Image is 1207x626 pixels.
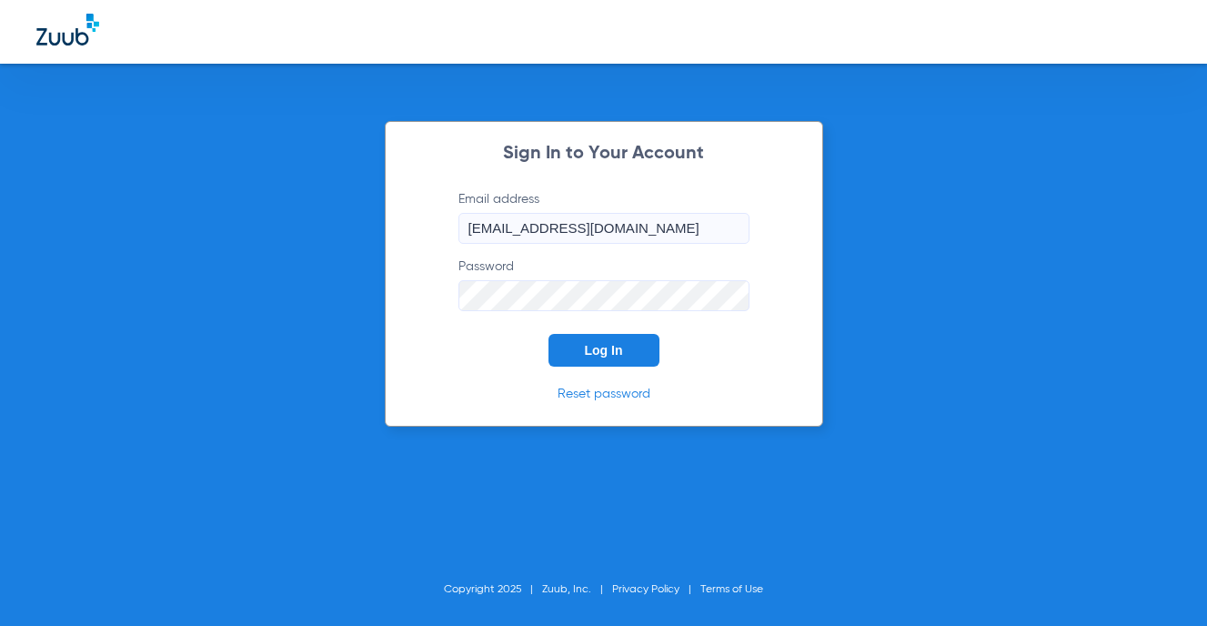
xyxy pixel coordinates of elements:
[458,213,749,244] input: Email address
[585,343,623,358] span: Log In
[458,257,749,311] label: Password
[700,584,763,595] a: Terms of Use
[431,145,777,163] h2: Sign In to Your Account
[548,334,659,367] button: Log In
[458,190,749,244] label: Email address
[558,388,650,400] a: Reset password
[444,581,542,599] li: Copyright 2025
[1116,539,1207,626] iframe: Chat Widget
[36,14,99,45] img: Zuub Logo
[458,280,749,311] input: Password
[612,584,679,595] a: Privacy Policy
[542,581,612,599] li: Zuub, Inc.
